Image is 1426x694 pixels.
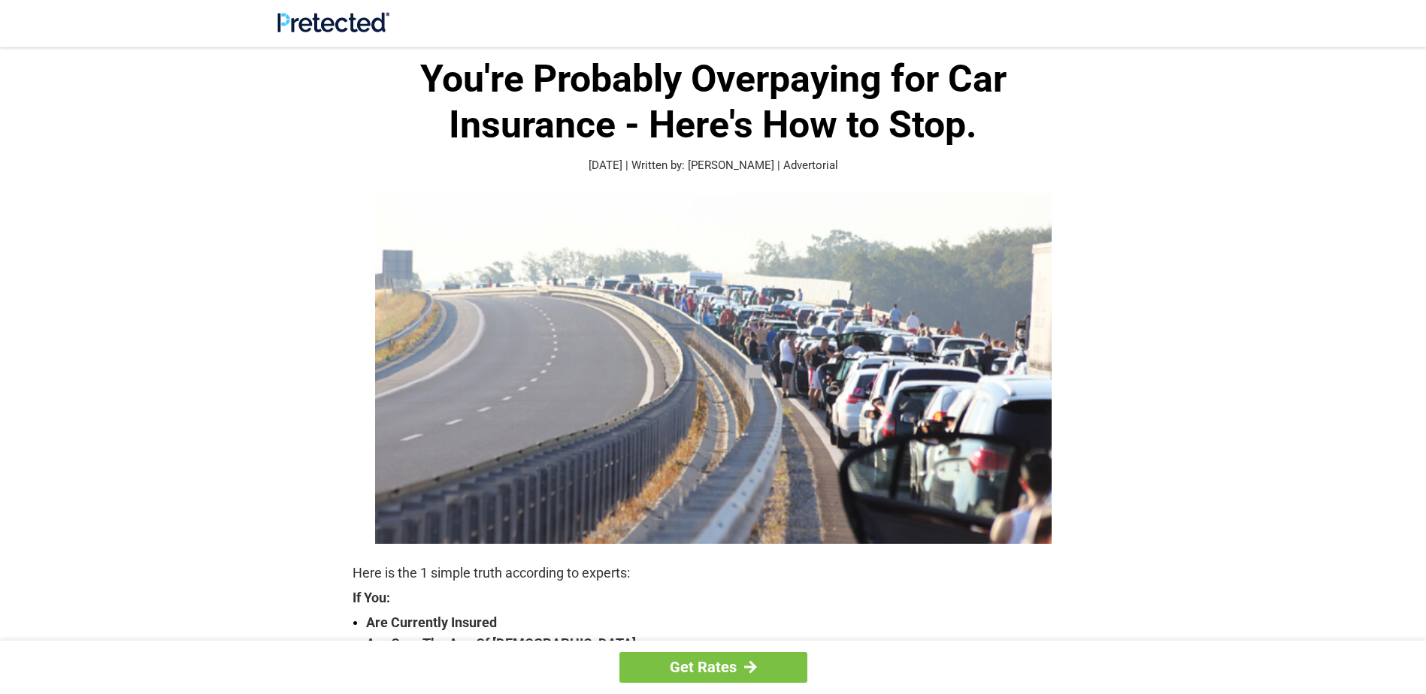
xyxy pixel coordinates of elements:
[353,591,1074,605] strong: If You:
[366,612,1074,633] strong: Are Currently Insured
[277,12,389,32] img: Site Logo
[277,21,389,35] a: Site Logo
[619,652,807,683] a: Get Rates
[366,633,1074,654] strong: Are Over The Age Of [DEMOGRAPHIC_DATA]
[353,56,1074,148] h1: You're Probably Overpaying for Car Insurance - Here's How to Stop.
[353,563,1074,584] p: Here is the 1 simple truth according to experts:
[353,157,1074,174] p: [DATE] | Written by: [PERSON_NAME] | Advertorial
